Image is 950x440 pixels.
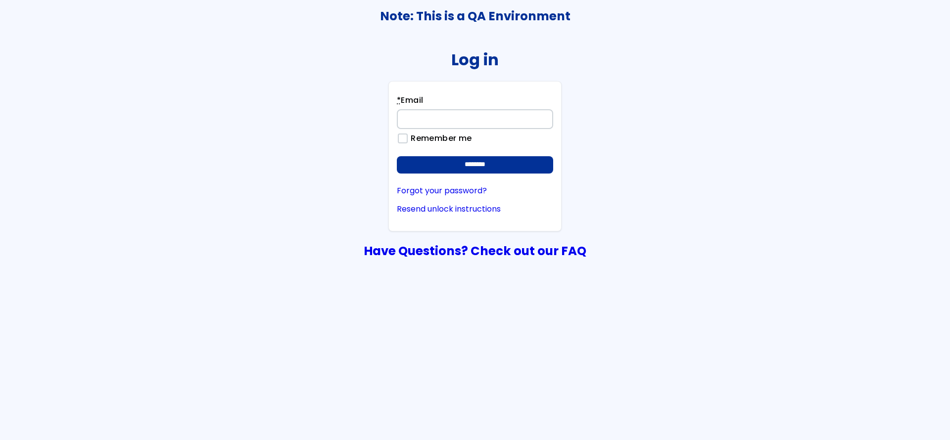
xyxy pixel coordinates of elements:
label: Email [397,94,423,109]
label: Remember me [406,134,472,143]
a: Have Questions? Check out our FAQ [364,242,586,260]
abbr: required [397,94,401,106]
h2: Log in [451,50,499,69]
a: Forgot your password? [397,186,553,195]
a: Resend unlock instructions [397,205,553,214]
h3: Note: This is a QA Environment [0,9,950,23]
